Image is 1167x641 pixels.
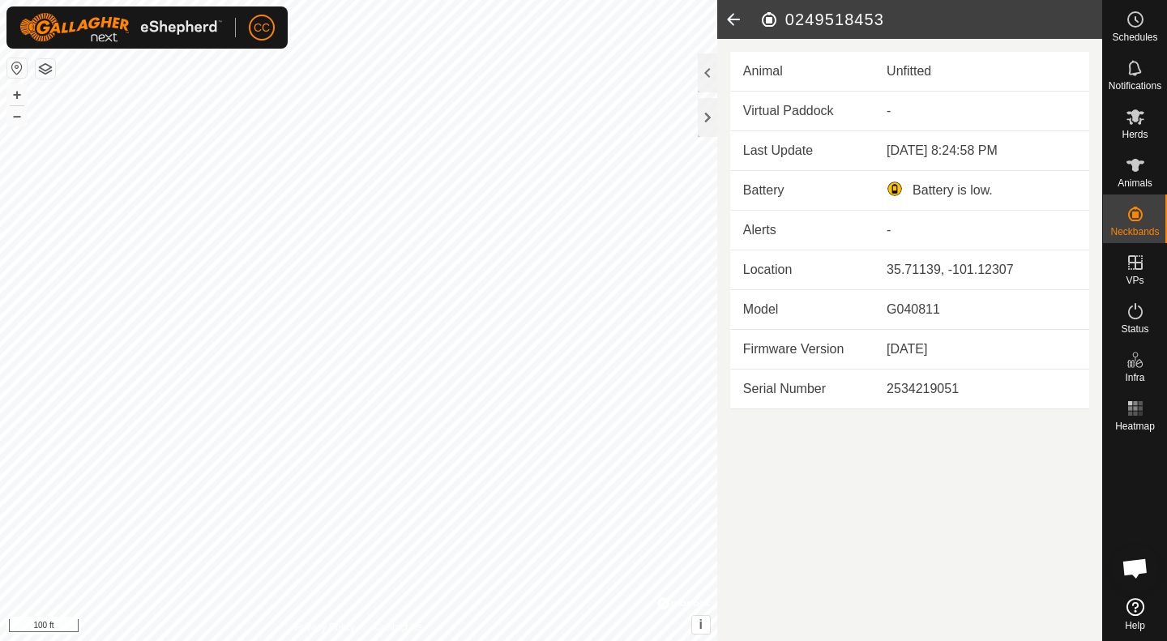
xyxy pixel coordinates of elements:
div: Unfitted [887,62,1076,81]
span: Notifications [1109,81,1161,91]
span: Infra [1125,373,1144,382]
td: Virtual Paddock [730,92,874,131]
div: G040811 [887,300,1076,319]
div: [DATE] 8:24:58 PM [887,141,1076,160]
span: Heatmap [1115,421,1155,431]
a: Help [1103,592,1167,637]
button: Map Layers [36,59,55,79]
div: [DATE] [887,340,1076,359]
td: Firmware Version [730,330,874,370]
td: Serial Number [730,370,874,409]
div: 2534219051 [887,379,1076,399]
td: Animal [730,52,874,92]
button: + [7,85,27,105]
td: Alerts [730,211,874,250]
h2: 0249518453 [759,10,1102,29]
a: Contact Us [374,620,422,635]
img: Gallagher Logo [19,13,222,42]
td: Location [730,250,874,290]
button: Reset Map [7,58,27,78]
span: Status [1121,324,1148,334]
td: - [874,211,1089,250]
span: CC [254,19,270,36]
span: Schedules [1112,32,1157,42]
td: Last Update [730,131,874,171]
div: Open chat [1111,544,1160,592]
span: VPs [1126,276,1143,285]
span: i [699,617,703,631]
button: – [7,106,27,126]
app-display-virtual-paddock-transition: - [887,104,891,118]
span: Help [1125,621,1145,630]
span: Herds [1122,130,1148,139]
span: Neckbands [1110,227,1159,237]
td: Model [730,290,874,330]
div: 35.71139, -101.12307 [887,260,1076,280]
td: Battery [730,171,874,211]
div: Battery is low. [887,181,1076,200]
a: Privacy Policy [294,620,355,635]
span: Animals [1118,178,1152,188]
button: i [692,616,710,634]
